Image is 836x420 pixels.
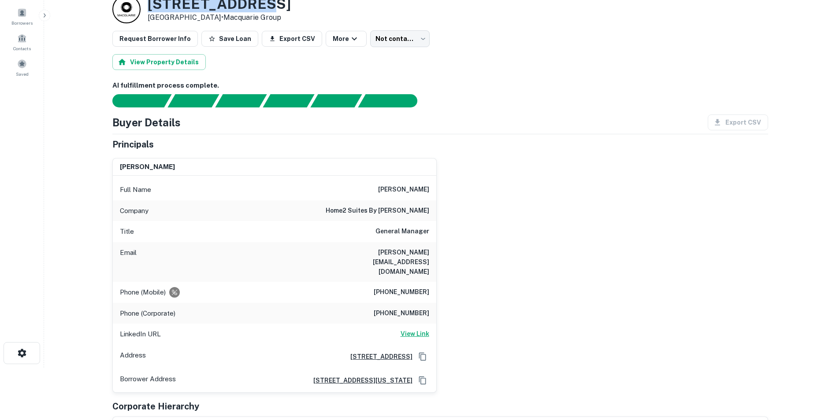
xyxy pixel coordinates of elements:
button: Export CSV [262,31,322,47]
a: Macquarie Group [223,13,281,22]
a: Borrowers [3,4,41,28]
p: Address [120,350,146,363]
p: Full Name [120,184,151,195]
h6: [PERSON_NAME] [378,184,429,195]
a: Contacts [3,30,41,54]
div: Principals found, still searching for contact information. This may take time... [310,94,362,107]
iframe: Chat Widget [792,350,836,392]
h6: AI fulfillment process complete. [112,81,768,91]
span: Saved [16,70,29,77]
button: Request Borrower Info [112,31,198,47]
p: Company [120,206,149,216]
p: Title [120,226,134,237]
div: Documents found, AI parsing details... [215,94,267,107]
button: Save Loan [201,31,258,47]
h6: [PERSON_NAME] [120,162,175,172]
button: View Property Details [112,54,206,70]
h6: View Link [401,329,429,339]
div: Requests to not be contacted at this number [169,287,180,298]
button: More [326,31,367,47]
h4: Buyer Details [112,114,181,130]
h6: [PHONE_NUMBER] [374,287,429,298]
a: View Link [401,329,429,339]
a: [STREET_ADDRESS][US_STATE] [306,376,412,385]
button: Copy Address [416,350,429,363]
a: Saved [3,55,41,79]
div: Sending borrower request to AI... [102,94,168,107]
div: Your request is received and processing... [167,94,219,107]
button: Copy Address [416,374,429,387]
span: Borrowers [11,19,33,26]
p: Email [120,247,137,276]
p: Phone (Corporate) [120,308,175,319]
p: Borrower Address [120,374,176,387]
h6: home2 suites by [PERSON_NAME] [326,206,429,216]
p: [GEOGRAPHIC_DATA] • [148,12,291,23]
h5: Principals [112,138,154,151]
h5: Corporate Hierarchy [112,400,199,413]
div: AI fulfillment process complete. [358,94,428,107]
h6: [PERSON_NAME][EMAIL_ADDRESS][DOMAIN_NAME] [323,247,429,276]
span: Contacts [13,45,31,52]
p: LinkedIn URL [120,329,161,339]
h6: General Manager [375,226,429,237]
div: Principals found, AI now looking for contact information... [263,94,314,107]
div: Not contacted [370,30,430,47]
h6: [PHONE_NUMBER] [374,308,429,319]
p: Phone (Mobile) [120,287,166,298]
a: [STREET_ADDRESS] [343,352,412,361]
